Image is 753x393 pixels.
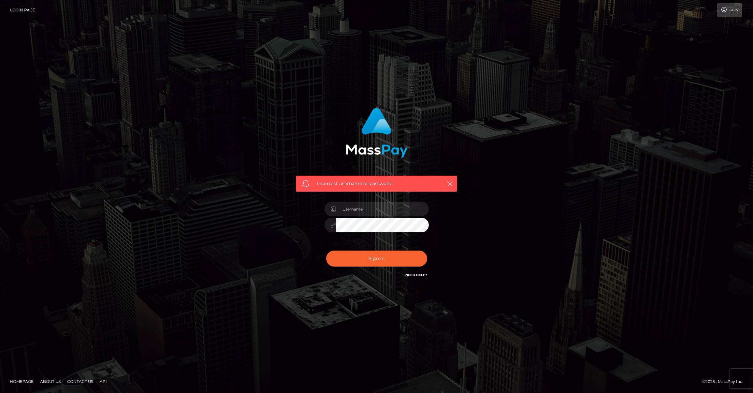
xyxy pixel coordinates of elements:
[336,202,429,216] input: Username...
[10,3,35,17] a: Login Page
[346,108,408,158] img: MassPay Login
[405,273,427,277] a: Need Help?
[717,3,742,17] a: Login
[7,376,36,386] a: Homepage
[317,180,436,187] span: Incorrect username or password.
[702,378,748,385] div: © 2025 , MassPay Inc.
[65,376,96,386] a: Contact Us
[97,376,109,386] a: API
[37,376,63,386] a: About Us
[326,251,427,267] button: Sign in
